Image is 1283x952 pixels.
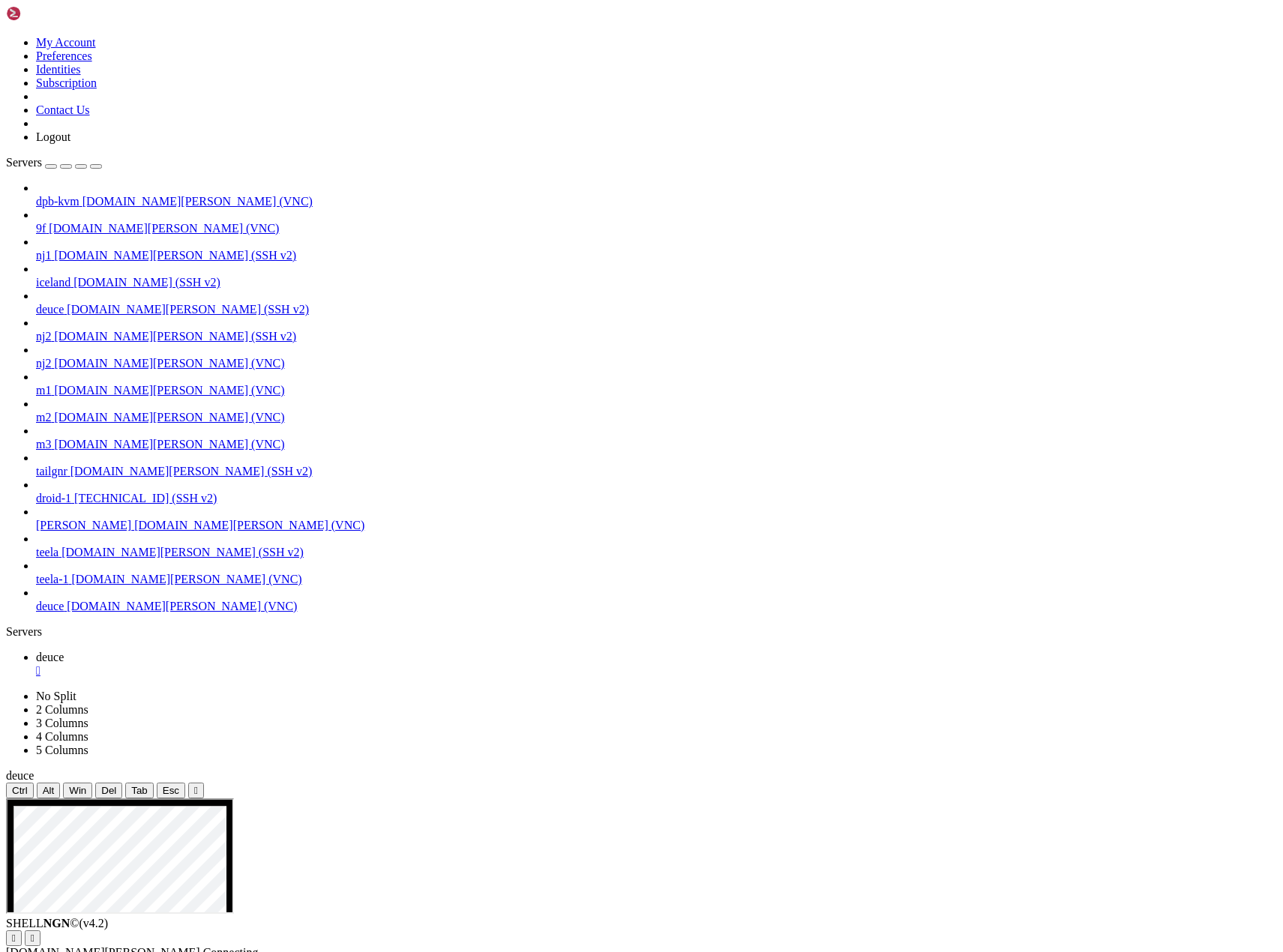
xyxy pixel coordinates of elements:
[6,930,22,946] button: 
[36,546,58,558] span: teela
[36,478,1277,505] li: droid-1 [TECHNICAL_ID] (SSH v2)
[36,370,1277,397] li: m1 [DOMAIN_NAME][PERSON_NAME] (VNC)
[188,783,204,798] button: 
[36,303,64,316] span: deuce
[6,917,108,930] span: SHELL ©
[36,330,51,343] span: nj2
[134,519,364,531] span: [DOMAIN_NAME][PERSON_NAME] (VNC)
[74,492,217,504] span: [TECHNICAL_ID] (SSH v2)
[36,208,1277,235] li: 9f [DOMAIN_NAME][PERSON_NAME] (VNC)
[6,625,1277,639] div: Servers
[49,222,279,235] span: [DOMAIN_NAME][PERSON_NAME] (VNC)
[36,492,1277,505] a: droid-1 [TECHNICAL_ID] (SSH v2)
[36,519,131,531] span: [PERSON_NAME]
[36,63,81,76] a: Identities
[36,195,79,208] span: dpb-kvm
[36,249,51,262] span: nj1
[6,156,42,169] span: Servers
[54,411,284,424] span: [DOMAIN_NAME][PERSON_NAME] (VNC)
[37,783,61,798] button: Alt
[36,384,1277,397] a: m1 [DOMAIN_NAME][PERSON_NAME] (VNC)
[36,411,1277,424] a: m2 [DOMAIN_NAME][PERSON_NAME] (VNC)
[36,600,64,612] span: deuce
[70,465,313,477] span: [DOMAIN_NAME][PERSON_NAME] (SSH v2)
[36,651,64,663] span: deuce
[61,546,304,558] span: [DOMAIN_NAME][PERSON_NAME] (SSH v2)
[54,330,296,343] span: [DOMAIN_NAME][PERSON_NAME] (SSH v2)
[157,783,185,798] button: Esc
[36,262,1277,289] li: iceland [DOMAIN_NAME] (SSH v2)
[36,303,1277,316] a: deuce [DOMAIN_NAME][PERSON_NAME] (SSH v2)
[36,573,69,585] span: teela-1
[36,651,1277,678] a: deuce
[36,586,1277,613] li: deuce [DOMAIN_NAME][PERSON_NAME] (VNC)
[36,690,76,702] a: No Split
[25,930,40,946] button: 
[36,357,51,370] span: nj2
[36,411,51,424] span: m2
[54,357,284,370] span: [DOMAIN_NAME][PERSON_NAME] (VNC)
[36,600,1277,613] a: deuce [DOMAIN_NAME][PERSON_NAME] (VNC)
[36,703,88,716] a: 2 Columns
[36,343,1277,370] li: nj2 [DOMAIN_NAME][PERSON_NAME] (VNC)
[36,438,1277,451] a: m3 [DOMAIN_NAME][PERSON_NAME] (VNC)
[36,384,51,397] span: m1
[36,289,1277,316] li: deuce [DOMAIN_NAME][PERSON_NAME] (SSH v2)
[36,76,97,89] a: Subscription
[131,785,148,796] span: Tab
[125,783,154,798] button: Tab
[36,49,92,62] a: Preferences
[36,330,1277,343] a: nj2 [DOMAIN_NAME][PERSON_NAME] (SSH v2)
[36,357,1277,370] a: nj2 [DOMAIN_NAME][PERSON_NAME] (VNC)
[194,785,198,796] div: 
[36,730,88,743] a: 4 Columns
[36,103,90,116] a: Contact Us
[6,6,92,21] img: Shellngn
[36,744,88,756] a: 5 Columns
[73,276,220,289] span: [DOMAIN_NAME] (SSH v2)
[72,573,302,585] span: [DOMAIN_NAME][PERSON_NAME] (VNC)
[54,438,284,451] span: [DOMAIN_NAME][PERSON_NAME] (VNC)
[36,276,1277,289] a: iceland [DOMAIN_NAME] (SSH v2)
[67,600,297,612] span: [DOMAIN_NAME][PERSON_NAME] (VNC)
[54,249,296,262] span: [DOMAIN_NAME][PERSON_NAME] (SSH v2)
[31,933,34,944] div: 
[36,235,1277,262] li: nj1 [DOMAIN_NAME][PERSON_NAME] (SSH v2)
[36,222,1277,235] a: 9f [DOMAIN_NAME][PERSON_NAME] (VNC)
[36,222,46,235] span: 9f
[6,769,34,782] span: deuce
[36,492,71,504] span: droid-1
[36,276,70,289] span: iceland
[69,785,86,796] span: Win
[36,130,70,143] a: Logout
[63,783,92,798] button: Win
[36,573,1277,586] a: teela-1 [DOMAIN_NAME][PERSON_NAME] (VNC)
[163,785,179,796] span: Esc
[101,785,116,796] span: Del
[36,316,1277,343] li: nj2 [DOMAIN_NAME][PERSON_NAME] (SSH v2)
[82,195,313,208] span: [DOMAIN_NAME][PERSON_NAME] (VNC)
[36,664,1277,678] a: 
[95,783,122,798] button: Del
[6,783,34,798] button: Ctrl
[43,917,70,930] b: NGN
[36,559,1277,586] li: teela-1 [DOMAIN_NAME][PERSON_NAME] (VNC)
[36,451,1277,478] li: tailgnr [DOMAIN_NAME][PERSON_NAME] (SSH v2)
[43,785,55,796] span: Alt
[36,424,1277,451] li: m3 [DOMAIN_NAME][PERSON_NAME] (VNC)
[36,505,1277,532] li: [PERSON_NAME] [DOMAIN_NAME][PERSON_NAME] (VNC)
[36,546,1277,559] a: teela [DOMAIN_NAME][PERSON_NAME] (SSH v2)
[36,519,1277,532] a: [PERSON_NAME] [DOMAIN_NAME][PERSON_NAME] (VNC)
[12,933,16,944] div: 
[36,249,1277,262] a: nj1 [DOMAIN_NAME][PERSON_NAME] (SSH v2)
[67,303,309,316] span: [DOMAIN_NAME][PERSON_NAME] (SSH v2)
[79,917,109,930] span: 4.2.0
[36,181,1277,208] li: dpb-kvm [DOMAIN_NAME][PERSON_NAME] (VNC)
[36,717,88,729] a: 3 Columns
[6,156,102,169] a: Servers
[36,465,67,477] span: tailgnr
[36,36,96,49] a: My Account
[12,785,28,796] span: Ctrl
[36,465,1277,478] a: tailgnr [DOMAIN_NAME][PERSON_NAME] (SSH v2)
